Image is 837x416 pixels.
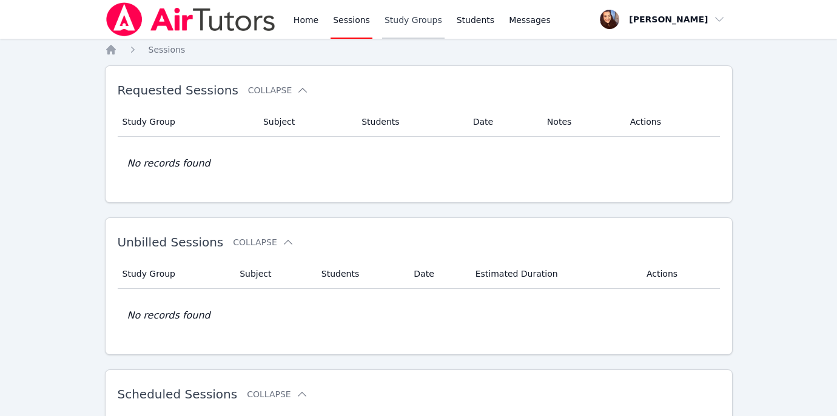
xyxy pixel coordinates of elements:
[406,259,468,289] th: Date
[233,236,294,248] button: Collapse
[509,14,551,26] span: Messages
[118,137,720,190] td: No records found
[256,107,354,137] th: Subject
[118,387,238,401] span: Scheduled Sessions
[149,45,186,54] span: Sessions
[314,259,406,289] th: Students
[105,2,277,36] img: Air Tutors
[105,44,733,56] nav: Breadcrumb
[354,107,466,137] th: Students
[248,84,309,96] button: Collapse
[639,259,720,289] th: Actions
[118,289,720,342] td: No records found
[118,107,256,137] th: Study Group
[118,235,224,249] span: Unbilled Sessions
[540,107,623,137] th: Notes
[118,83,238,97] span: Requested Sessions
[623,107,720,137] th: Actions
[468,259,639,289] th: Estimated Duration
[232,259,314,289] th: Subject
[149,44,186,56] a: Sessions
[118,259,233,289] th: Study Group
[466,107,540,137] th: Date
[247,388,308,400] button: Collapse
